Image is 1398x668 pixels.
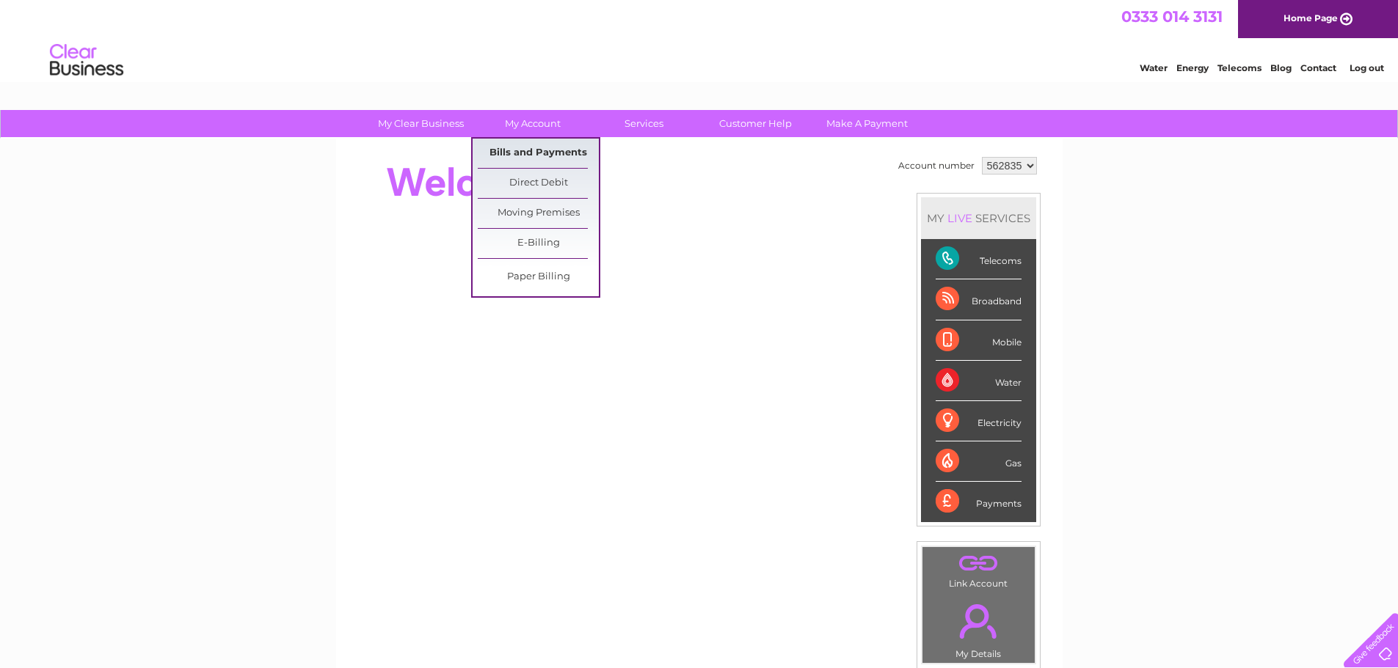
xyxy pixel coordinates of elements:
[1140,62,1168,73] a: Water
[926,595,1031,647] a: .
[936,279,1022,320] div: Broadband
[353,8,1046,71] div: Clear Business is a trading name of Verastar Limited (registered in [GEOGRAPHIC_DATA] No. 3667643...
[922,546,1035,592] td: Link Account
[478,199,599,228] a: Moving Premises
[936,239,1022,279] div: Telecoms
[936,401,1022,441] div: Electricity
[936,361,1022,401] div: Water
[478,263,599,292] a: Paper Billing
[478,139,599,168] a: Bills and Payments
[1350,62,1384,73] a: Log out
[583,110,705,137] a: Services
[478,229,599,258] a: E-Billing
[807,110,928,137] a: Make A Payment
[360,110,481,137] a: My Clear Business
[926,551,1031,576] a: .
[1217,62,1262,73] a: Telecoms
[49,38,124,83] img: logo.png
[1176,62,1209,73] a: Energy
[895,153,978,178] td: Account number
[478,169,599,198] a: Direct Debit
[1121,7,1223,26] a: 0333 014 3131
[695,110,816,137] a: Customer Help
[922,592,1035,664] td: My Details
[1270,62,1292,73] a: Blog
[921,197,1036,239] div: MY SERVICES
[944,211,975,225] div: LIVE
[936,320,1022,361] div: Mobile
[936,482,1022,521] div: Payments
[936,441,1022,482] div: Gas
[1300,62,1336,73] a: Contact
[472,110,593,137] a: My Account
